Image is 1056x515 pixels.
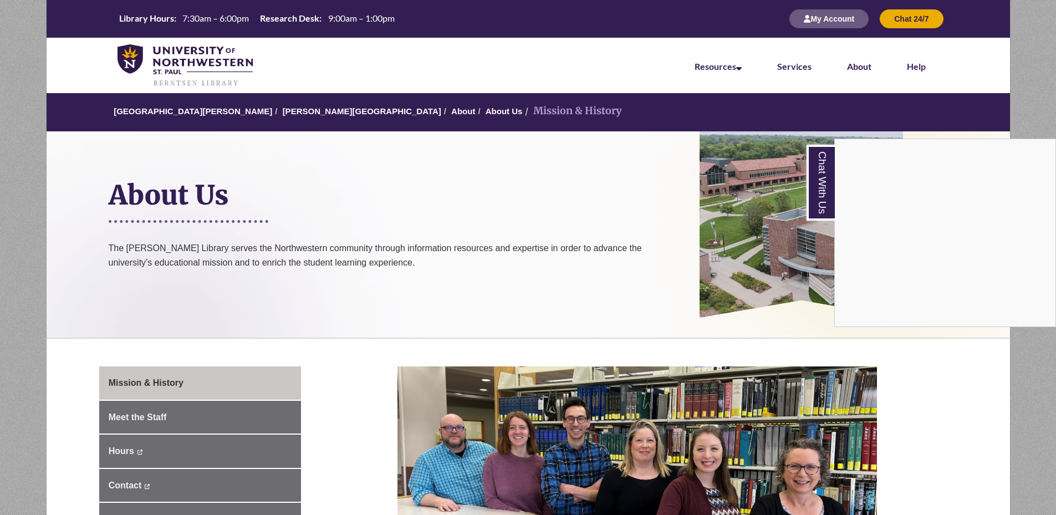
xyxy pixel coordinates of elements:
[834,139,1056,327] div: Chat With Us
[695,61,742,72] a: Resources
[835,139,1055,327] iframe: Chat Widget
[847,61,871,72] a: About
[807,145,835,221] a: Chat With Us
[907,61,926,72] a: Help
[118,44,253,88] img: UNWSP Library Logo
[777,61,812,72] a: Services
